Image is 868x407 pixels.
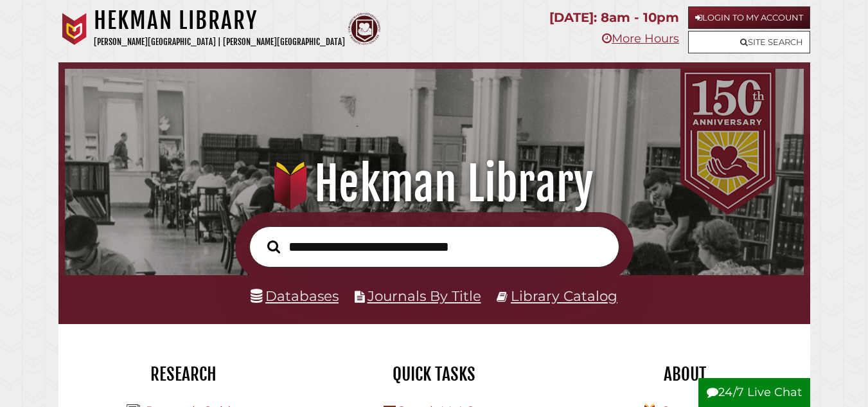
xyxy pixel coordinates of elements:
[68,363,299,385] h2: Research
[319,363,550,385] h2: Quick Tasks
[261,237,287,257] button: Search
[78,156,791,212] h1: Hekman Library
[511,287,617,304] a: Library Catalog
[348,13,380,45] img: Calvin Theological Seminary
[688,31,810,53] a: Site Search
[549,6,679,29] p: [DATE]: 8am - 10pm
[368,287,481,304] a: Journals By Title
[58,13,91,45] img: Calvin University
[569,363,801,385] h2: About
[267,240,280,254] i: Search
[94,35,345,50] p: [PERSON_NAME][GEOGRAPHIC_DATA] | [PERSON_NAME][GEOGRAPHIC_DATA]
[251,287,339,304] a: Databases
[94,6,345,35] h1: Hekman Library
[688,6,810,29] a: Login to My Account
[602,32,679,46] a: More Hours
